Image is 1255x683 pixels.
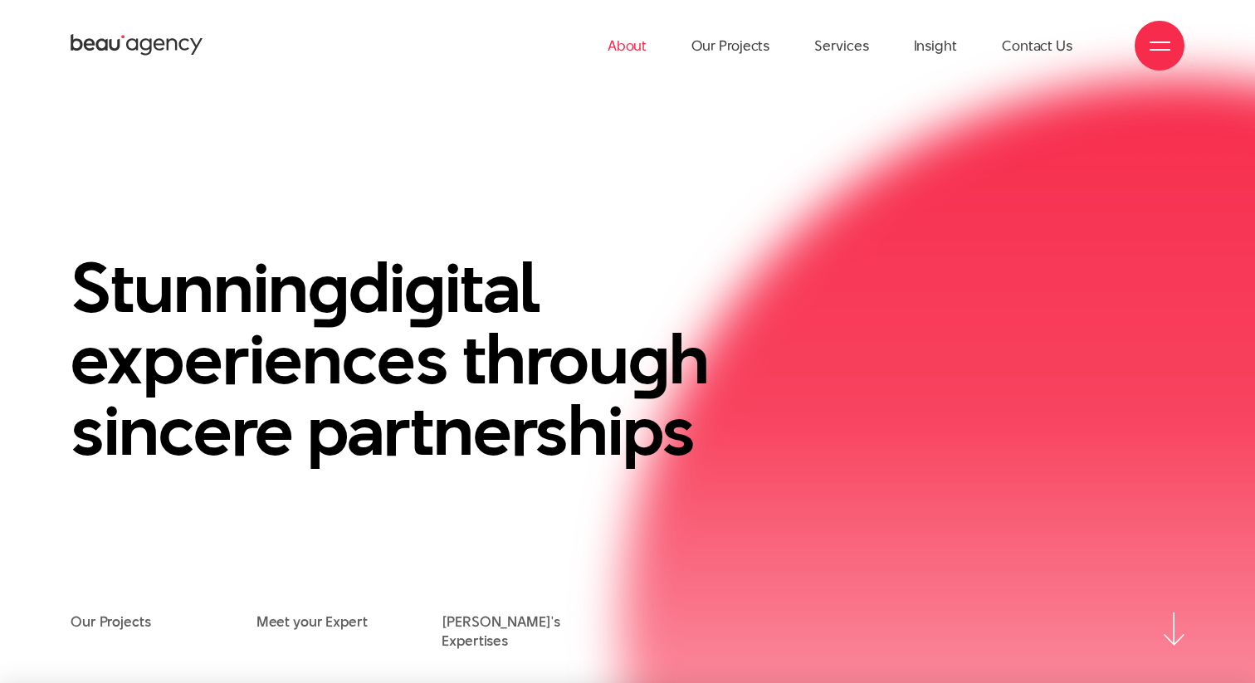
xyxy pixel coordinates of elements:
[442,612,627,650] a: [PERSON_NAME]'s Expertises
[256,612,368,631] a: Meet your Expert
[308,239,349,336] en: g
[71,252,805,466] h1: Stunnin di ital experiences throu h sincere partnerships
[628,310,669,407] en: g
[404,239,445,336] en: g
[71,612,151,631] a: Our Projects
